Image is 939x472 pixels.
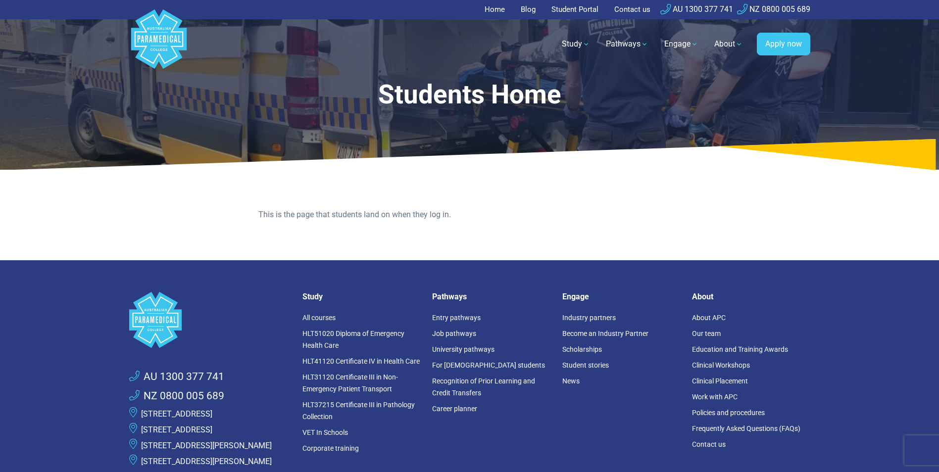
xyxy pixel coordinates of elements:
[302,428,348,436] a: VET In Schools
[302,292,421,301] h5: Study
[692,377,748,385] a: Clinical Placement
[556,30,596,58] a: Study
[562,314,616,322] a: Industry partners
[600,30,654,58] a: Pathways
[562,377,580,385] a: News
[302,373,398,393] a: HLT31120 Certificate III in Non-Emergency Patient Transport
[432,361,545,369] a: For [DEMOGRAPHIC_DATA] students
[432,345,494,353] a: University pathways
[692,425,800,432] a: Frequently Asked Questions (FAQs)
[129,19,189,69] a: Australian Paramedical College
[692,361,750,369] a: Clinical Workshops
[562,292,681,301] h5: Engage
[141,457,272,466] a: [STREET_ADDRESS][PERSON_NAME]
[692,345,788,353] a: Education and Training Awards
[562,361,609,369] a: Student stories
[432,405,477,413] a: Career planner
[757,33,810,55] a: Apply now
[562,330,648,337] a: Become an Industry Partner
[432,314,481,322] a: Entry pathways
[302,357,420,365] a: HLT41120 Certificate IV in Health Care
[692,330,721,337] a: Our team
[302,444,359,452] a: Corporate training
[692,440,726,448] a: Contact us
[302,401,415,421] a: HLT37215 Certificate III in Pathology Collection
[129,388,224,404] a: NZ 0800 005 689
[708,30,749,58] a: About
[562,345,602,353] a: Scholarships
[141,409,212,419] a: [STREET_ADDRESS]
[129,292,291,348] a: Space
[692,292,810,301] h5: About
[302,314,336,322] a: All courses
[660,4,733,14] a: AU 1300 377 741
[432,330,476,337] a: Job pathways
[737,4,810,14] a: NZ 0800 005 689
[692,314,726,322] a: About APC
[302,330,404,349] a: HLT51020 Diploma of Emergency Health Care
[692,409,765,417] a: Policies and procedures
[141,441,272,450] a: [STREET_ADDRESS][PERSON_NAME]
[432,377,535,397] a: Recognition of Prior Learning and Credit Transfers
[432,292,550,301] h5: Pathways
[692,393,738,401] a: Work with APC
[129,369,224,385] a: AU 1300 377 741
[258,209,681,221] p: This is the page that students land on when they log in.
[141,425,212,434] a: [STREET_ADDRESS]
[658,30,704,58] a: Engage
[214,79,725,110] h1: Students Home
